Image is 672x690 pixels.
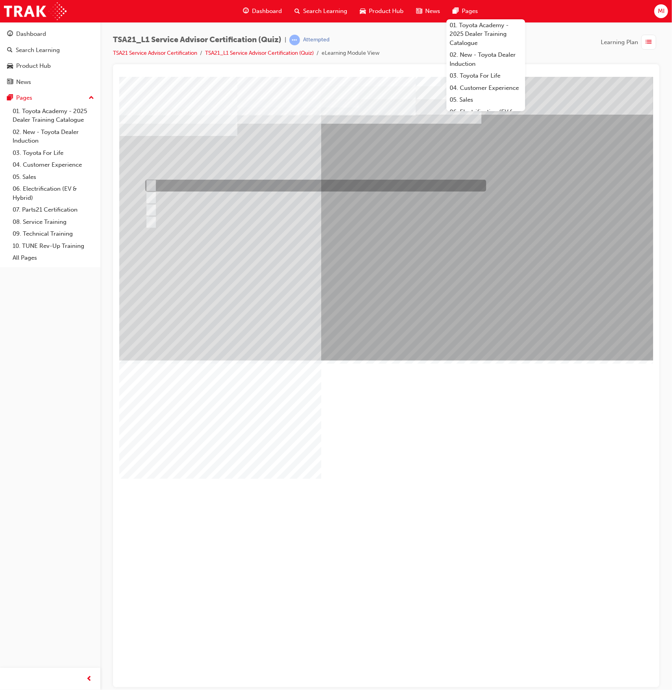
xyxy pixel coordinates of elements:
[446,94,525,106] a: 05. Sales
[9,204,97,216] a: 07. Parts21 Certification
[3,27,97,41] a: Dashboard
[252,7,282,16] span: Dashboard
[9,159,97,171] a: 04. Customer Experience
[7,31,13,38] span: guage-icon
[3,59,97,73] a: Product Hub
[410,3,446,19] a: news-iconNews
[3,43,97,58] a: Search Learning
[285,35,286,45] span: |
[113,50,197,56] a: TSA21 Service Advisor Certification
[446,70,525,82] a: 03. Toyota For Life
[3,91,97,105] button: Pages
[205,50,314,56] a: TSA21_L1 Service Advisor Certification (Quiz)
[9,147,97,159] a: 03. Toyota For Life
[303,7,347,16] span: Search Learning
[446,106,525,127] a: 06. Electrification (EV & Hybrid)
[303,36,330,44] div: Attempted
[7,79,13,86] span: news-icon
[9,216,97,228] a: 08. Service Training
[7,95,13,102] span: pages-icon
[425,7,440,16] span: News
[658,7,665,16] span: MI
[113,35,281,45] span: TSA21_L1 Service Advisor Certification (Quiz)
[7,47,13,54] span: search-icon
[294,6,300,16] span: search-icon
[3,25,97,91] button: DashboardSearch LearningProduct HubNews
[16,30,46,39] div: Dashboard
[416,6,422,16] span: news-icon
[360,6,366,16] span: car-icon
[354,3,410,19] a: car-iconProduct Hub
[289,35,300,45] span: learningRecordVerb_ATTEMPT-icon
[9,105,97,126] a: 01. Toyota Academy - 2025 Dealer Training Catalogue
[446,19,525,49] a: 01. Toyota Academy - 2025 Dealer Training Catalogue
[89,93,94,103] span: up-icon
[646,37,652,47] span: list-icon
[446,82,525,94] a: 04. Customer Experience
[654,4,668,18] button: MI
[446,49,525,70] a: 02. New - Toyota Dealer Induction
[9,240,97,252] a: 10. TUNE Rev-Up Training
[322,49,380,58] li: eLearning Module View
[601,38,638,47] span: Learning Plan
[9,183,97,204] a: 06. Electrification (EV & Hybrid)
[87,674,93,684] span: prev-icon
[453,6,459,16] span: pages-icon
[9,171,97,183] a: 05. Sales
[288,3,354,19] a: search-iconSearch Learning
[16,61,51,71] div: Product Hub
[16,46,60,55] div: Search Learning
[16,93,32,102] div: Pages
[16,78,31,87] div: News
[9,126,97,147] a: 02. New - Toyota Dealer Induction
[9,252,97,264] a: All Pages
[446,3,484,19] a: pages-iconPages
[462,7,478,16] span: Pages
[7,63,13,70] span: car-icon
[3,75,97,89] a: News
[243,6,249,16] span: guage-icon
[237,3,288,19] a: guage-iconDashboard
[601,35,659,50] button: Learning Plan
[369,7,404,16] span: Product Hub
[9,228,97,240] a: 09. Technical Training
[4,2,67,20] img: Trak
